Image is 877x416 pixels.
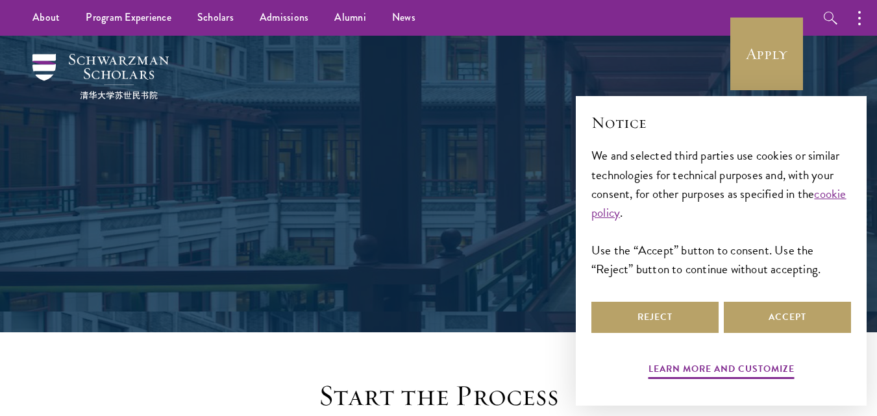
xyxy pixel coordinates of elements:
h2: Start the Process [238,378,640,414]
button: Learn more and customize [648,361,795,381]
div: We and selected third parties use cookies or similar technologies for technical purposes and, wit... [591,146,851,278]
img: Schwarzman Scholars [32,54,169,99]
a: cookie policy [591,184,846,222]
button: Reject [591,302,719,333]
h2: Notice [591,112,851,134]
button: Accept [724,302,851,333]
a: Apply [730,18,803,90]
